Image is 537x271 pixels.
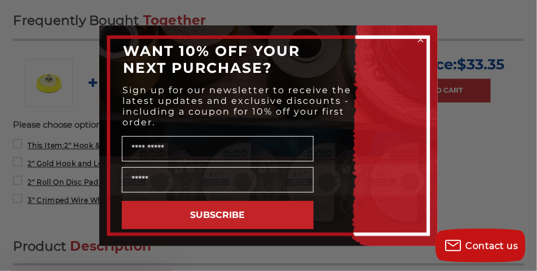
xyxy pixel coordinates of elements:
button: Close dialog [415,34,426,45]
button: SUBSCRIBE [122,201,314,229]
button: Contact us [435,229,526,263]
span: Sign up for our newsletter to receive the latest updates and exclusive discounts - including a co... [122,85,351,128]
input: Email [122,167,314,193]
span: Contact us [466,241,518,251]
span: WANT 10% OFF YOUR NEXT PURCHASE? [123,42,300,76]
